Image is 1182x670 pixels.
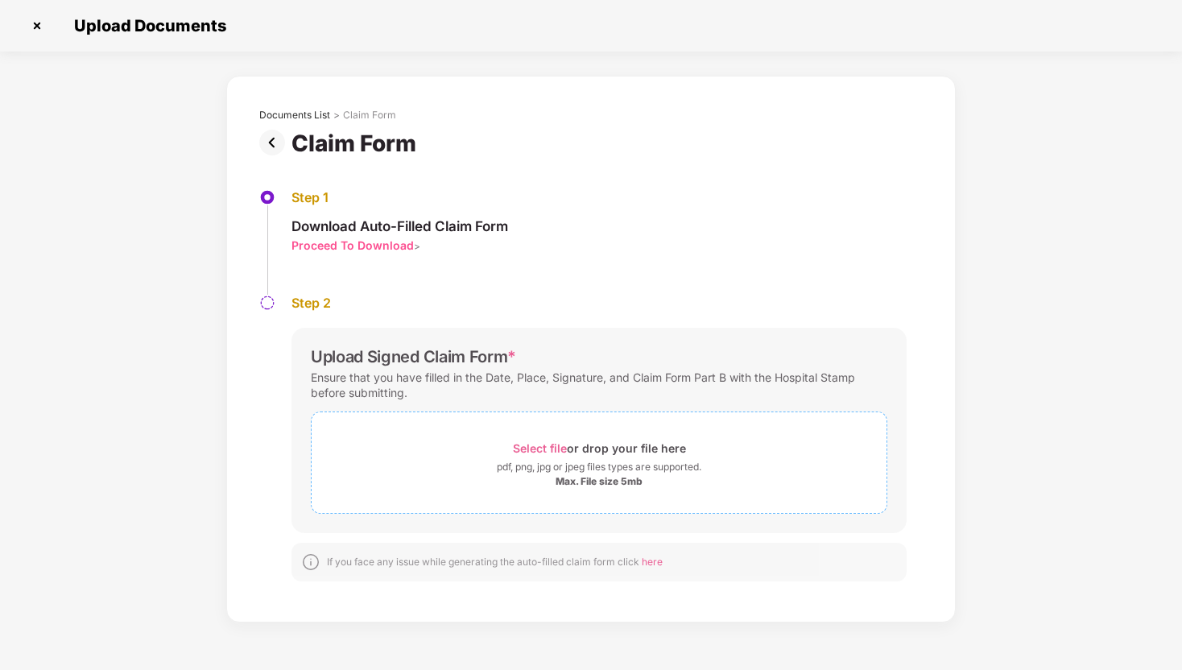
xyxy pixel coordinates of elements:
div: Proceed To Download [291,238,414,253]
div: or drop your file here [513,437,686,459]
div: pdf, png, jpg or jpeg files types are supported. [497,459,701,475]
div: > [333,109,340,122]
div: Documents List [259,109,330,122]
span: > [414,240,420,252]
div: Download Auto-Filled Claim Form [291,217,508,235]
span: here [642,556,663,568]
div: Ensure that you have filled in the Date, Place, Signature, and Claim Form Part B with the Hospita... [311,366,887,403]
span: Upload Documents [58,16,234,35]
img: svg+xml;base64,PHN2ZyBpZD0iSW5mb18tXzMyeDMyIiBkYXRhLW5hbWU9IkluZm8gLSAzMngzMiIgeG1sbnM9Imh0dHA6Ly... [301,552,320,572]
img: svg+xml;base64,PHN2ZyBpZD0iUHJldi0zMngzMiIgeG1sbnM9Imh0dHA6Ly93d3cudzMub3JnLzIwMDAvc3ZnIiB3aWR0aD... [259,130,291,155]
div: Claim Form [291,130,423,157]
div: Upload Signed Claim Form [311,347,516,366]
div: Claim Form [343,109,396,122]
div: Max. File size 5mb [556,475,643,488]
span: Select file [513,441,567,455]
div: Step 2 [291,295,907,312]
div: Step 1 [291,189,508,206]
span: Select fileor drop your file herepdf, png, jpg or jpeg files types are supported.Max. File size 5mb [312,424,886,501]
img: svg+xml;base64,PHN2ZyBpZD0iU3RlcC1BY3RpdmUtMzJ4MzIiIHhtbG5zPSJodHRwOi8vd3d3LnczLm9yZy8yMDAwL3N2Zy... [259,189,275,205]
div: If you face any issue while generating the auto-filled claim form click [327,556,663,569]
img: svg+xml;base64,PHN2ZyBpZD0iU3RlcC1QZW5kaW5nLTMyeDMyIiB4bWxucz0iaHR0cDovL3d3dy53My5vcmcvMjAwMC9zdm... [259,295,275,311]
img: svg+xml;base64,PHN2ZyBpZD0iQ3Jvc3MtMzJ4MzIiIHhtbG5zPSJodHRwOi8vd3d3LnczLm9yZy8yMDAwL3N2ZyIgd2lkdG... [24,13,50,39]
